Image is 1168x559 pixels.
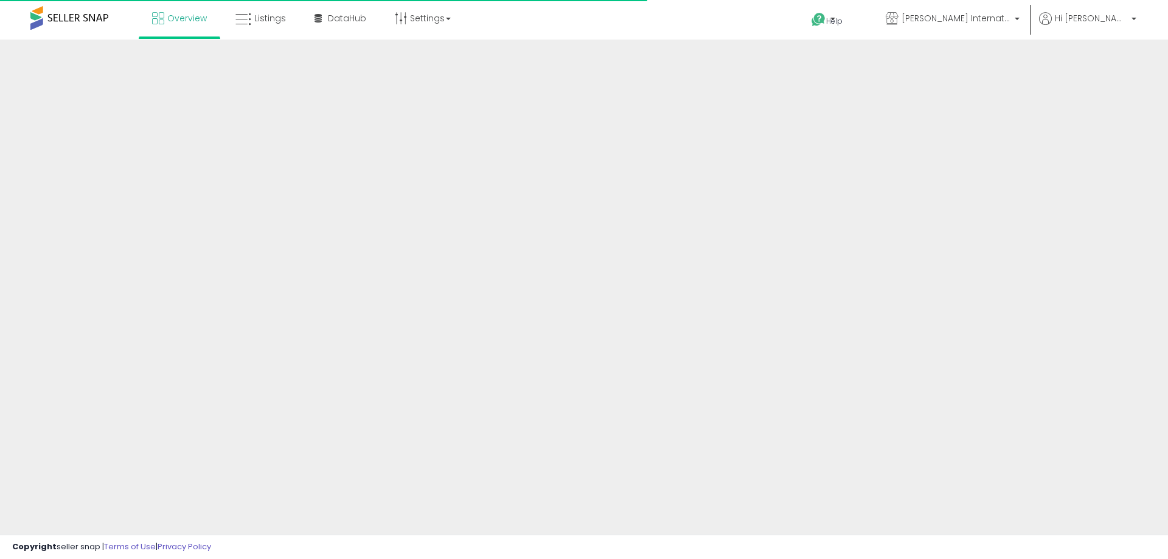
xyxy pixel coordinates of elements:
[826,16,843,26] span: Help
[811,12,826,27] i: Get Help
[104,541,156,552] a: Terms of Use
[902,12,1011,24] span: [PERSON_NAME] International
[12,541,57,552] strong: Copyright
[328,12,366,24] span: DataHub
[254,12,286,24] span: Listings
[158,541,211,552] a: Privacy Policy
[1055,12,1128,24] span: Hi [PERSON_NAME]
[167,12,207,24] span: Overview
[1039,12,1136,40] a: Hi [PERSON_NAME]
[802,3,866,40] a: Help
[12,541,211,553] div: seller snap | |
